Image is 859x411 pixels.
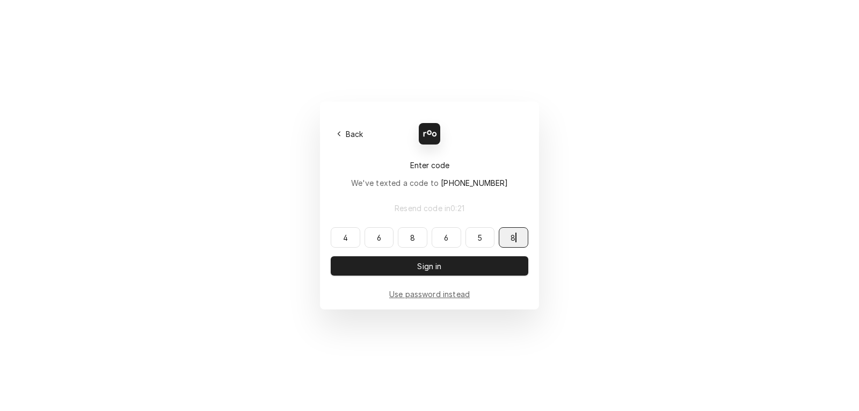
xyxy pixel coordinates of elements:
span: to [431,178,508,188]
a: Go to Email and password form [389,289,470,300]
span: [PHONE_NUMBER] [441,178,508,188]
span: Sign in [415,261,443,272]
span: Back [344,128,366,140]
button: Sign in [331,256,528,276]
span: Resend code in 0 : 21 [392,203,467,214]
div: Enter code [331,160,528,171]
div: We've texted a code [351,177,508,189]
button: Resend code in0:21 [331,198,528,218]
button: Back [331,126,370,141]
